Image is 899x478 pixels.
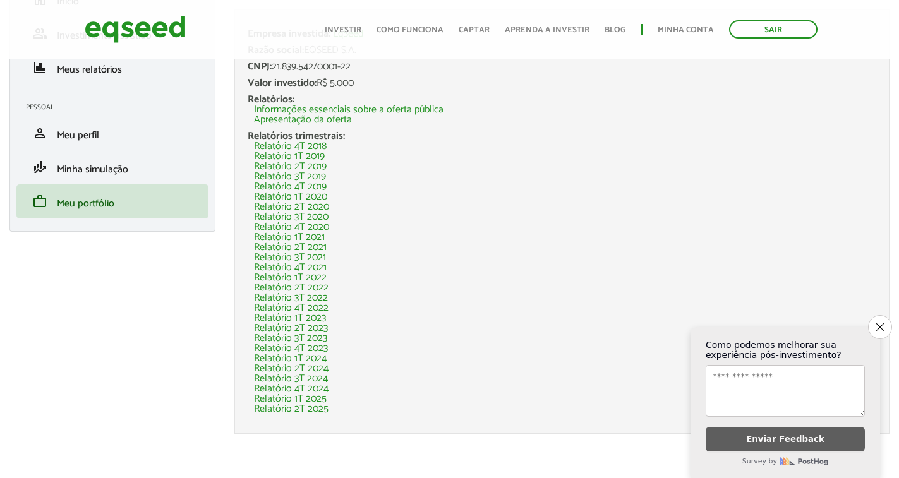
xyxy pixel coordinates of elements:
[254,152,325,162] a: Relatório 1T 2019
[254,232,325,242] a: Relatório 1T 2021
[57,61,122,78] span: Meus relatórios
[26,60,199,75] a: financeMeus relatórios
[254,283,329,293] a: Relatório 2T 2022
[505,26,589,34] a: Aprenda a investir
[254,192,327,202] a: Relatório 1T 2020
[254,313,326,323] a: Relatório 1T 2023
[254,404,329,414] a: Relatório 2T 2025
[254,105,443,115] a: Informações essenciais sobre a oferta pública
[254,344,328,354] a: Relatório 4T 2023
[248,58,272,75] span: CNPJ:
[605,26,625,34] a: Blog
[254,212,329,222] a: Relatório 3T 2020
[459,26,490,34] a: Captar
[26,104,208,111] h2: Pessoal
[32,194,47,209] span: work
[254,303,329,313] a: Relatório 4T 2022
[254,394,327,404] a: Relatório 1T 2025
[26,194,199,209] a: workMeu portfólio
[254,323,328,333] a: Relatório 2T 2023
[254,115,352,125] a: Apresentação da oferta
[254,384,329,394] a: Relatório 4T 2024
[32,160,47,175] span: finance_mode
[254,263,327,273] a: Relatório 4T 2021
[729,20,818,39] a: Sair
[57,195,114,212] span: Meu portfólio
[377,26,443,34] a: Como funciona
[248,78,876,88] div: R$ 5.000
[26,126,199,141] a: personMeu perfil
[16,184,208,218] li: Meu portfólio
[16,51,208,85] li: Meus relatórios
[254,354,327,364] a: Relatório 1T 2024
[32,60,47,75] span: finance
[16,150,208,184] li: Minha simulação
[248,62,876,72] div: 21.839.542/0001-22
[254,293,328,303] a: Relatório 3T 2022
[32,126,47,141] span: person
[254,162,327,172] a: Relatório 2T 2019
[254,141,327,152] a: Relatório 4T 2018
[254,182,327,192] a: Relatório 4T 2019
[658,26,714,34] a: Minha conta
[254,253,326,263] a: Relatório 3T 2021
[254,333,327,344] a: Relatório 3T 2023
[254,364,329,374] a: Relatório 2T 2024
[254,273,327,283] a: Relatório 1T 2022
[248,128,345,145] span: Relatórios trimestrais:
[16,116,208,150] li: Meu perfil
[325,26,361,34] a: Investir
[254,172,326,182] a: Relatório 3T 2019
[254,202,329,212] a: Relatório 2T 2020
[57,127,99,144] span: Meu perfil
[248,75,317,92] span: Valor investido:
[26,160,199,175] a: finance_modeMinha simulação
[254,222,329,232] a: Relatório 4T 2020
[248,91,294,108] span: Relatórios:
[85,13,186,46] img: EqSeed
[254,242,327,253] a: Relatório 2T 2021
[57,161,128,178] span: Minha simulação
[254,374,328,384] a: Relatório 3T 2024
